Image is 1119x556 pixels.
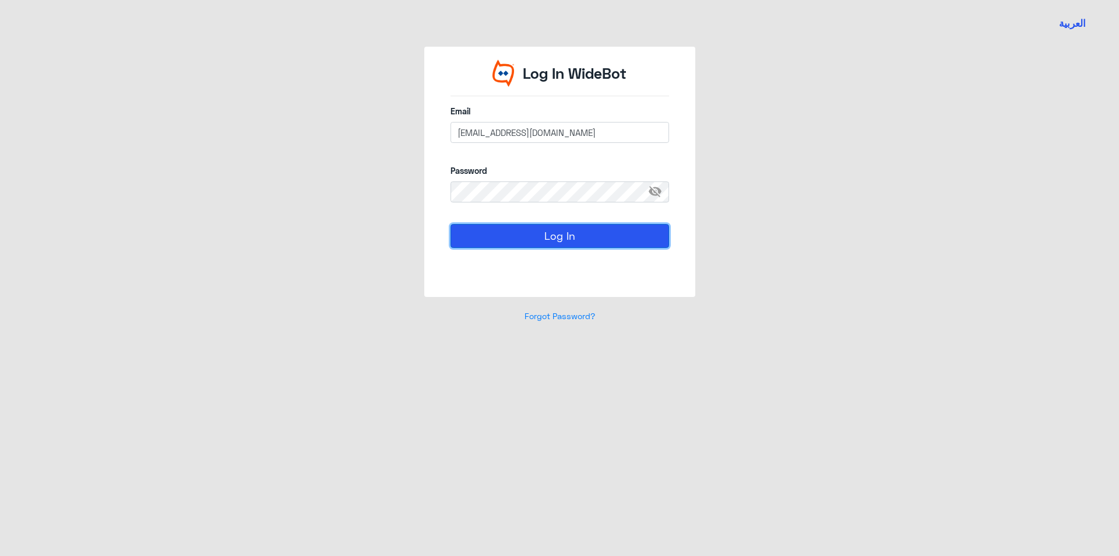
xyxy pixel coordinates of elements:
[523,62,627,85] p: Log In WideBot
[451,224,669,247] button: Log In
[648,181,669,202] span: visibility_off
[451,105,669,117] label: Email
[525,311,595,321] a: Forgot Password?
[451,165,669,177] label: Password
[1059,16,1086,31] button: العربية
[1052,9,1093,38] a: Switch language
[492,60,515,87] img: Widebot Logo
[451,122,669,143] input: Enter your email here...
